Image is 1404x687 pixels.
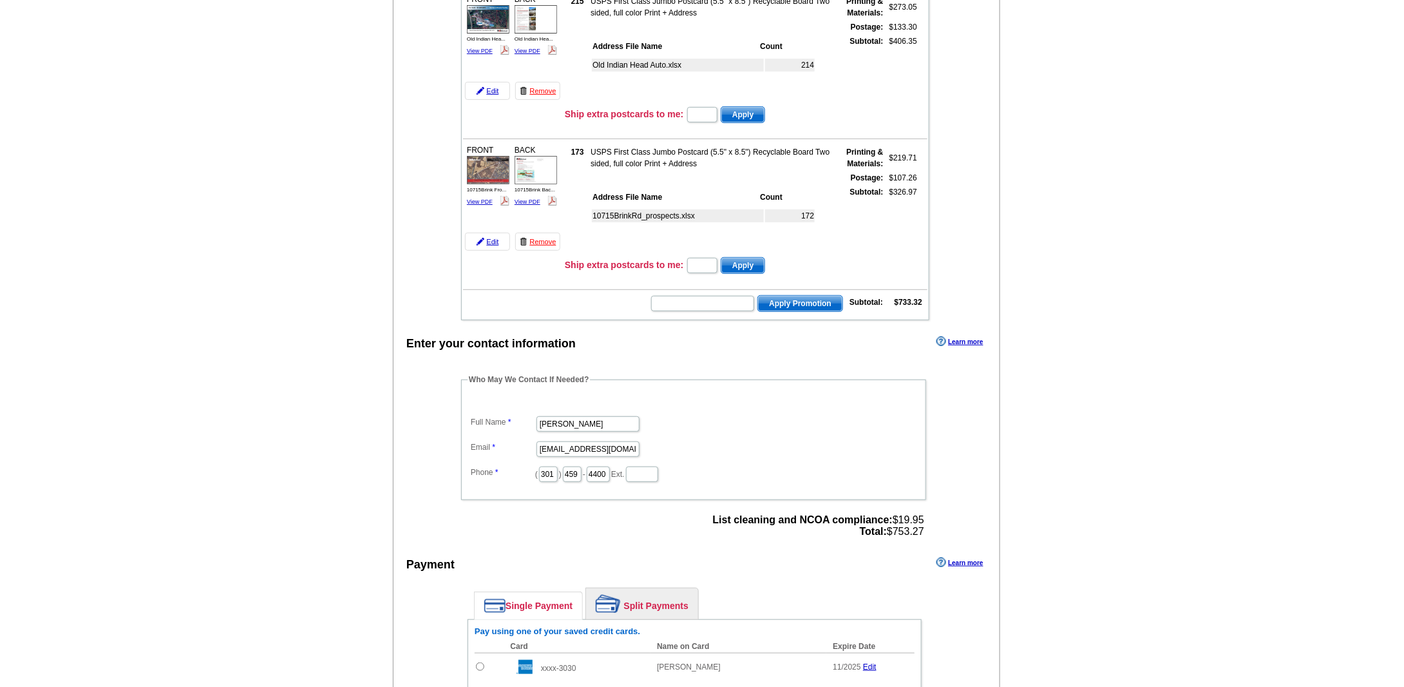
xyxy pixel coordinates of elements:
td: USPS First Class Jumbo Postcard (5.5" x 8.5") Recyclable Board Two sided, full color Print + Address [590,146,833,170]
th: Card [504,640,651,653]
span: [PERSON_NAME] [657,663,721,672]
legend: Who May We Contact If Needed? [468,374,590,385]
span: Apply Promotion [758,296,842,311]
th: Count [759,191,815,204]
img: single-payment.png [484,599,506,613]
td: 172 [765,209,815,222]
span: Apply [721,258,764,273]
td: 214 [765,59,815,72]
span: Old Indian Hea... [467,36,506,42]
iframe: LiveChat chat widget [1146,387,1404,687]
strong: Subtotal: [850,37,884,46]
a: View PDF [515,198,540,205]
td: $107.26 [886,171,918,184]
img: trashcan-icon.gif [520,87,527,95]
strong: Postage: [851,23,884,32]
td: $326.97 [886,186,918,253]
img: pdf_logo.png [547,196,557,206]
label: Email [471,441,535,453]
td: $133.30 [886,21,918,34]
label: Full Name [471,416,535,428]
img: small-thumb.jpg [515,156,557,184]
img: small-thumb.jpg [467,5,509,33]
a: Single Payment [475,592,582,619]
img: amex.gif [511,660,533,674]
a: Split Payments [586,588,698,619]
img: trashcan-icon.gif [520,238,527,246]
label: Phone [471,467,535,478]
th: Expire Date [826,640,915,653]
td: 10715BrinkRd_prospects.xlsx [592,209,764,222]
a: View PDF [467,48,493,54]
a: Learn more [936,336,983,347]
strong: Total: [860,526,887,537]
span: 10715Brink Fro... [467,187,506,193]
span: xxxx-3030 [541,664,576,673]
a: Edit [465,82,510,100]
a: Remove [515,233,560,251]
button: Apply [721,106,765,123]
th: Address File Name [592,191,758,204]
span: Old Indian Hea... [515,36,553,42]
img: pdf_logo.png [547,45,557,55]
div: BACK [513,142,559,209]
div: Enter your contact information [406,335,576,353]
th: Address File Name [592,40,758,53]
strong: Subtotal: [850,188,884,197]
strong: 173 [571,148,584,157]
img: split-payment.png [596,595,621,613]
a: Edit [465,233,510,251]
strong: Printing & Materials: [846,148,883,168]
span: $19.95 $753.27 [713,514,924,537]
a: Edit [863,663,877,672]
dd: ( ) - Ext. [468,463,920,483]
img: small-thumb.jpg [515,5,557,33]
h3: Ship extra postcards to me: [565,259,683,271]
div: FRONT [465,142,511,209]
strong: $733.32 [895,298,922,307]
th: Name on Card [650,640,826,653]
td: $406.35 [886,35,918,102]
th: Count [759,40,815,53]
a: Remove [515,82,560,100]
img: pencil-icon.gif [477,238,484,246]
img: small-thumb.jpg [467,156,509,184]
span: Apply [721,107,764,122]
img: pdf_logo.png [500,196,509,206]
h3: Ship extra postcards to me: [565,108,683,120]
a: View PDF [515,48,540,54]
strong: Postage: [851,173,884,182]
a: Learn more [936,557,983,568]
h6: Pay using one of your saved credit cards. [475,626,915,637]
td: $219.71 [886,146,918,170]
img: pencil-icon.gif [477,87,484,95]
span: 10715Brink Bac... [515,187,555,193]
strong: Subtotal: [849,298,883,307]
strong: List cleaning and NCOA compliance: [713,514,893,525]
td: Old Indian Head Auto.xlsx [592,59,764,72]
button: Apply [721,257,765,274]
div: Payment [406,556,455,574]
button: Apply Promotion [757,295,843,312]
span: 11/2025 [833,663,860,672]
img: pdf_logo.png [500,45,509,55]
a: View PDF [467,198,493,205]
